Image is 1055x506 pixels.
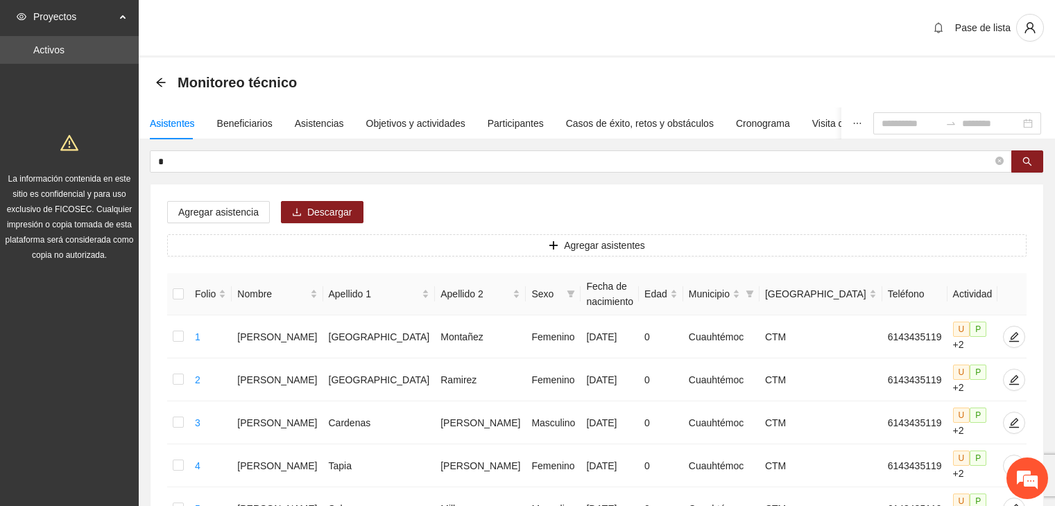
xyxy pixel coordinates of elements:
[33,3,115,30] span: Proyectos
[150,116,195,131] div: Asistentes
[970,451,986,466] span: P
[1004,460,1024,471] span: edit
[195,417,200,428] a: 3
[955,22,1011,33] span: Pase de lista
[232,273,323,315] th: Nombre
[639,315,683,358] td: 0
[549,241,558,252] span: plus
[237,286,307,302] span: Nombre
[947,273,998,315] th: Actividad
[564,283,578,304] span: filter
[435,444,526,487] td: [PERSON_NAME]
[947,315,998,358] td: +2
[927,17,950,39] button: bell
[1011,150,1043,173] button: search
[683,315,760,358] td: Cuauhtémoc
[970,365,986,380] span: P
[683,444,760,487] td: Cuauhtémoc
[581,315,639,358] td: [DATE]
[947,358,998,401] td: +2
[581,444,639,487] td: [DATE]
[195,374,200,385] a: 2
[435,315,526,358] td: Montañez
[953,322,970,337] span: U
[882,444,947,487] td: 6143435119
[882,358,947,401] td: 6143435119
[953,451,970,466] span: U
[531,286,561,302] span: Sexo
[683,358,760,401] td: Cuauhtémoc
[6,174,134,260] span: La información contenida en este sitio es confidencial y para uso exclusivo de FICOSEC. Cualquier...
[488,116,544,131] div: Participantes
[195,460,200,471] a: 4
[323,401,436,444] td: Cardenas
[953,365,970,380] span: U
[970,322,986,337] span: P
[812,116,942,131] div: Visita de campo y entregables
[760,315,882,358] td: CTM
[17,12,26,21] span: eye
[217,116,273,131] div: Beneficiarios
[760,401,882,444] td: CTM
[882,401,947,444] td: 6143435119
[435,358,526,401] td: Ramirez
[292,207,302,218] span: download
[435,401,526,444] td: [PERSON_NAME]
[841,107,873,139] button: ellipsis
[232,358,323,401] td: [PERSON_NAME]
[882,273,947,315] th: Teléfono
[1004,417,1024,428] span: edit
[526,444,581,487] td: Femenino
[970,408,986,423] span: P
[232,444,323,487] td: [PERSON_NAME]
[526,401,581,444] td: Masculino
[526,358,581,401] td: Femenino
[567,290,575,298] span: filter
[323,444,436,487] td: Tapia
[995,157,1004,165] span: close-circle
[566,116,714,131] div: Casos de éxito, retos y obstáculos
[195,331,200,342] a: 1
[167,201,270,223] button: Agregar asistencia
[440,286,510,302] span: Apellido 2
[295,116,344,131] div: Asistencias
[683,401,760,444] td: Cuauhtémoc
[167,234,1027,256] button: plusAgregar asistentes
[947,401,998,444] td: +2
[329,286,420,302] span: Apellido 1
[232,315,323,358] td: [PERSON_NAME]
[945,118,957,129] span: to
[323,273,436,315] th: Apellido 1
[307,204,352,220] span: Descargar
[1003,412,1025,434] button: edit
[1003,369,1025,391] button: edit
[281,201,363,223] button: downloadDescargar
[760,273,882,315] th: Colonia
[639,444,683,487] td: 0
[953,408,970,423] span: U
[323,315,436,358] td: [GEOGRAPHIC_DATA]
[639,358,683,401] td: 0
[581,401,639,444] td: [DATE]
[435,273,526,315] th: Apellido 2
[639,273,683,315] th: Edad
[765,286,866,302] span: [GEOGRAPHIC_DATA]
[1016,14,1044,42] button: user
[882,315,947,358] td: 6143435119
[1004,331,1024,342] span: edit
[760,444,882,487] td: CTM
[155,77,166,88] span: arrow-left
[232,401,323,444] td: [PERSON_NAME]
[366,116,465,131] div: Objetivos y actividades
[852,119,862,128] span: ellipsis
[60,134,78,152] span: warning
[760,358,882,401] td: CTM
[1022,157,1032,168] span: search
[323,358,436,401] td: [GEOGRAPHIC_DATA]
[945,118,957,129] span: swap-right
[564,238,645,253] span: Agregar asistentes
[639,401,683,444] td: 0
[189,273,232,315] th: Folio
[526,315,581,358] td: Femenino
[1003,326,1025,348] button: edit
